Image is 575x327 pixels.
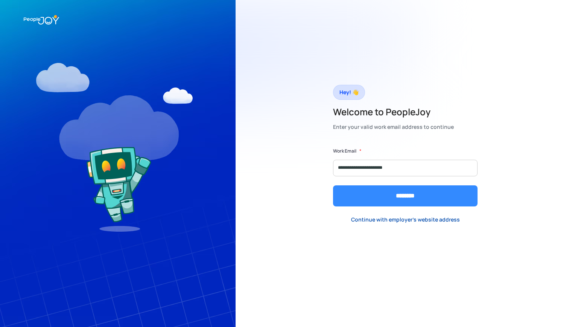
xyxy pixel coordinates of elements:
div: Hey! 👋 [339,87,359,98]
a: Continue with employer's website address [345,212,466,228]
div: Enter your valid work email address to continue [333,122,454,132]
h2: Welcome to PeopleJoy [333,106,454,118]
div: Continue with employer's website address [351,216,460,223]
form: Form [333,147,478,206]
label: Work Email [333,147,356,155]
